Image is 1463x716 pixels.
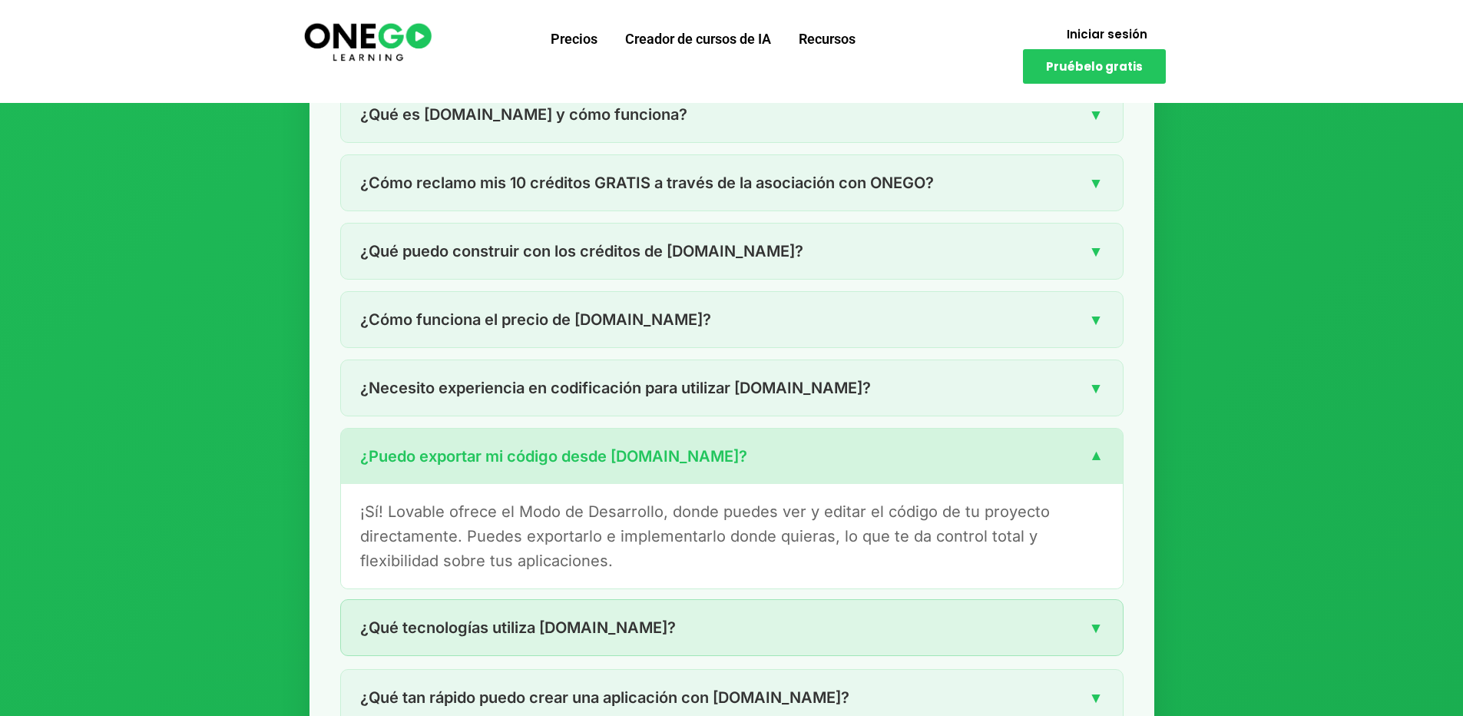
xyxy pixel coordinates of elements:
font: ▼ [1089,448,1104,466]
font: ▼ [1089,242,1104,260]
font: ¡Sí! Lovable ofrece el Modo de Desarrollo, donde puedes ver y editar el código de tu proyecto dir... [360,502,1050,570]
a: Precios [537,19,611,59]
font: ¿Puedo exportar mi código desde [DOMAIN_NAME]? [360,447,747,466]
font: ¿Cómo funciona el precio de [DOMAIN_NAME]? [360,310,711,329]
font: ¿Qué tan rápido puedo crear una aplicación con [DOMAIN_NAME]? [360,688,849,707]
font: Creador de cursos de IA [625,31,771,47]
font: ¿Qué es [DOMAIN_NAME] y cómo funciona? [360,105,687,124]
font: Precios [551,31,597,47]
font: ▼ [1089,174,1104,192]
a: Iniciar sesión [1048,19,1166,49]
a: Creador de cursos de IA [611,19,785,59]
font: Recursos [799,31,856,47]
font: ▼ [1089,105,1104,124]
font: ¿Qué puedo construir con los créditos de [DOMAIN_NAME]? [360,242,803,260]
font: ▼ [1089,618,1104,637]
font: Pruébelo gratis [1046,58,1143,75]
font: Iniciar sesión [1067,26,1147,42]
font: ¿Cómo reclamo mis 10 créditos GRATIS a través de la asociación con ONEGO? [360,174,934,192]
font: ▼ [1089,310,1104,329]
a: Pruébelo gratis [1023,49,1166,84]
font: ▼ [1089,688,1104,707]
font: ¿Necesito experiencia en codificación para utilizar [DOMAIN_NAME]? [360,379,871,397]
a: Recursos [785,19,869,59]
font: ¿Qué tecnologías utiliza [DOMAIN_NAME]? [360,618,676,637]
font: ▼ [1089,379,1104,397]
